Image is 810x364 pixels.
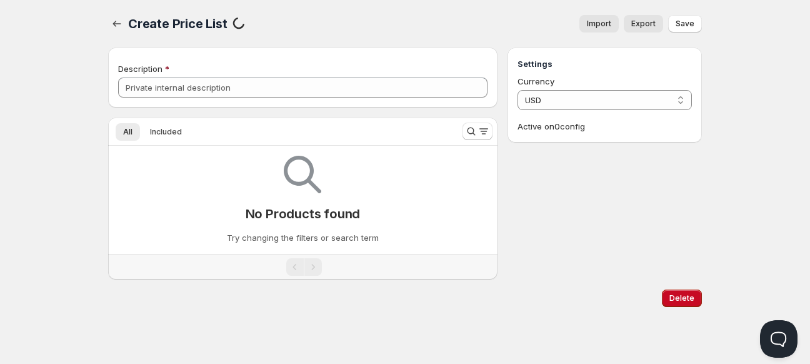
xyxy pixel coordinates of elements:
[624,15,663,33] a: Export
[668,15,702,33] button: Save
[150,127,182,137] span: Included
[579,15,619,33] button: Import
[676,19,694,29] span: Save
[517,76,554,86] span: Currency
[587,19,611,29] span: Import
[118,78,487,98] input: Private internal description
[227,231,379,244] p: Try changing the filters or search term
[123,127,132,137] span: All
[760,320,797,358] iframe: Help Scout Beacon - Open
[462,123,492,140] button: Search and filter results
[517,58,692,70] h3: Settings
[662,290,702,307] button: Delete
[246,206,361,221] p: No Products found
[128,16,227,31] span: Create Price List
[108,254,497,280] nav: Pagination
[631,19,656,29] span: Export
[284,156,321,193] img: Empty search results
[517,120,692,133] p: Active on 0 config
[669,293,694,303] span: Delete
[118,64,162,74] span: Description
